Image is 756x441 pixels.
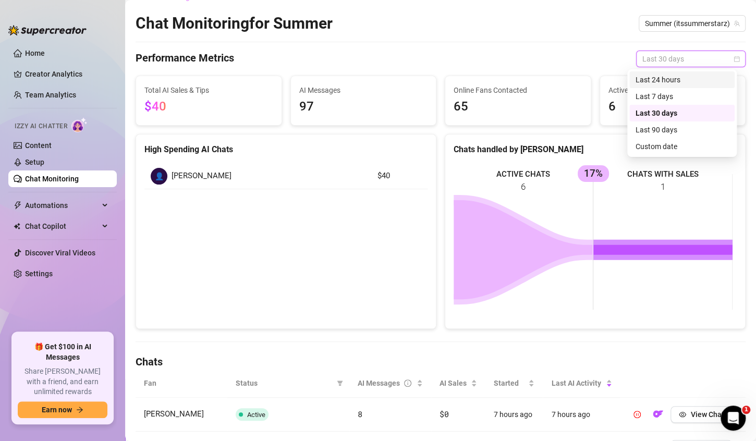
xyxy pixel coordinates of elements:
span: AI Sales [440,377,469,389]
span: Chat Copilot [25,218,99,235]
a: Setup [25,158,44,166]
span: [PERSON_NAME] [144,409,204,419]
span: filter [337,380,343,386]
iframe: Intercom live chat [721,406,746,431]
span: Summer (itssummerstarz) [645,16,739,31]
th: Fan [136,369,227,398]
td: 7 hours ago [485,398,543,432]
span: thunderbolt [14,201,22,210]
a: Home [25,49,45,57]
th: Started [485,369,543,398]
a: OF [650,412,666,421]
a: Discover Viral Videos [25,249,95,257]
span: 97 [299,97,428,117]
div: Last 30 days [629,105,735,121]
div: Custom date [636,141,728,152]
span: Started [494,377,526,389]
span: team [734,20,740,27]
span: 6 [608,97,737,117]
a: Settings [25,269,53,278]
img: AI Chatter [71,117,88,132]
span: calendar [734,56,740,62]
span: Share [PERSON_NAME] with a friend, and earn unlimited rewards [18,366,107,397]
div: High Spending AI Chats [144,143,428,156]
h4: Chats [136,354,746,369]
span: [PERSON_NAME] [172,170,231,182]
span: info-circle [404,377,411,389]
div: Last 7 days [636,91,728,102]
div: AI Messages [358,377,414,389]
span: arrow-right [76,406,83,413]
span: pause-circle [633,411,641,418]
div: Last 90 days [636,124,728,136]
span: 🎁 Get $100 in AI Messages [18,342,107,362]
span: Izzy AI Chatter [15,121,67,131]
button: Earn nowarrow-right [18,401,107,418]
div: Custom date [629,138,735,155]
span: AI Messages [299,84,428,96]
div: Chats handled by [PERSON_NAME] [454,143,737,156]
div: 👤 [151,168,167,185]
span: filter [335,375,345,391]
span: Total AI Sales & Tips [144,84,273,96]
a: Team Analytics [25,91,76,99]
div: Last 30 days [636,107,728,119]
a: Creator Analytics [25,66,108,82]
div: Last 90 days [629,121,735,138]
a: Content [25,141,52,150]
span: $0 [440,409,448,419]
span: Active Chats [608,84,737,96]
span: Automations [25,197,99,214]
span: Last AI Activity [551,377,604,389]
div: Last 7 days [629,88,735,105]
span: View Chat [690,410,724,419]
img: Chat Copilot [14,223,20,230]
th: AI Sales [431,369,485,398]
span: 1 [742,406,750,414]
img: logo-BBDzfeDw.svg [8,25,87,35]
span: Last 30 days [642,51,739,67]
span: 8 [358,409,362,419]
span: Status [236,377,333,389]
span: Earn now [42,406,72,414]
span: eye [679,411,686,418]
div: Last 24 hours [629,71,735,88]
button: OF [650,406,666,423]
button: View Chat [670,406,732,423]
div: Last 24 hours [636,74,728,85]
span: $40 [144,99,166,114]
td: 7 hours ago [543,398,620,432]
article: $40 [377,170,421,182]
span: Online Fans Contacted [454,84,582,96]
img: OF [653,409,663,419]
a: Chat Monitoring [25,175,79,183]
h2: Chat Monitoring for Summer [136,14,333,33]
span: 65 [454,97,582,117]
h4: Performance Metrics [136,51,234,67]
th: Last AI Activity [543,369,620,398]
span: Active [247,411,265,419]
